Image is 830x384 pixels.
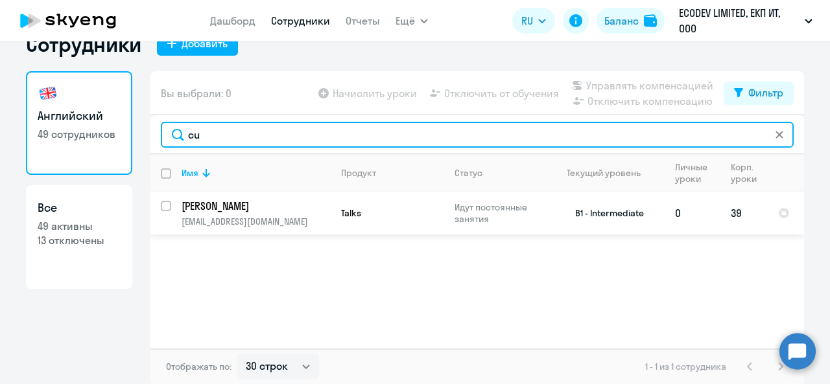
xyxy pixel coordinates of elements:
a: Отчеты [346,14,380,27]
span: Отображать по: [166,361,231,372]
a: Английский49 сотрудников [26,71,132,175]
a: Все49 активны13 отключены [26,185,132,289]
p: [PERSON_NAME] [182,199,328,213]
div: Текущий уровень [554,167,664,179]
div: Добавить [182,36,228,51]
span: Talks [341,207,361,219]
div: Баланс [604,13,639,28]
td: 39 [720,192,768,234]
button: ECODEV LIMITED, ЕКП ИТ, ООО [672,5,819,36]
div: Текущий уровень [567,167,641,179]
button: Ещё [396,8,428,34]
button: Добавить [157,32,238,56]
img: english [38,83,58,104]
div: Статус [455,167,543,179]
p: Идут постоянные занятия [455,201,543,225]
a: Сотрудники [271,14,330,27]
p: 49 активны [38,219,121,233]
td: 0 [665,192,720,234]
div: Личные уроки [675,161,720,185]
div: Статус [455,167,482,179]
div: Корп. уроки [731,161,767,185]
p: 49 сотрудников [38,127,121,141]
span: Ещё [396,13,415,28]
div: Имя [182,167,330,179]
button: RU [512,8,555,34]
p: ECODEV LIMITED, ЕКП ИТ, ООО [679,5,800,36]
div: Личные уроки [675,161,711,185]
h3: Английский [38,107,121,124]
div: Корп. уроки [731,161,759,185]
button: Балансbalance [597,8,665,34]
span: Вы выбрали: 0 [161,85,231,101]
span: 1 - 1 из 1 сотрудника [645,361,726,372]
input: Поиск по имени, email, продукту или статусу [161,122,794,148]
a: [PERSON_NAME] [182,199,330,213]
h3: Все [38,199,121,216]
img: balance [644,14,657,27]
div: Имя [182,167,198,179]
button: Фильтр [724,82,794,105]
div: Продукт [341,167,444,179]
p: 13 отключены [38,233,121,247]
div: Фильтр [748,85,783,100]
td: B1 - Intermediate [544,192,665,234]
a: Дашборд [210,14,255,27]
p: [EMAIL_ADDRESS][DOMAIN_NAME] [182,216,330,227]
div: Продукт [341,167,376,179]
h1: Сотрудники [26,31,141,57]
span: RU [521,13,533,28]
